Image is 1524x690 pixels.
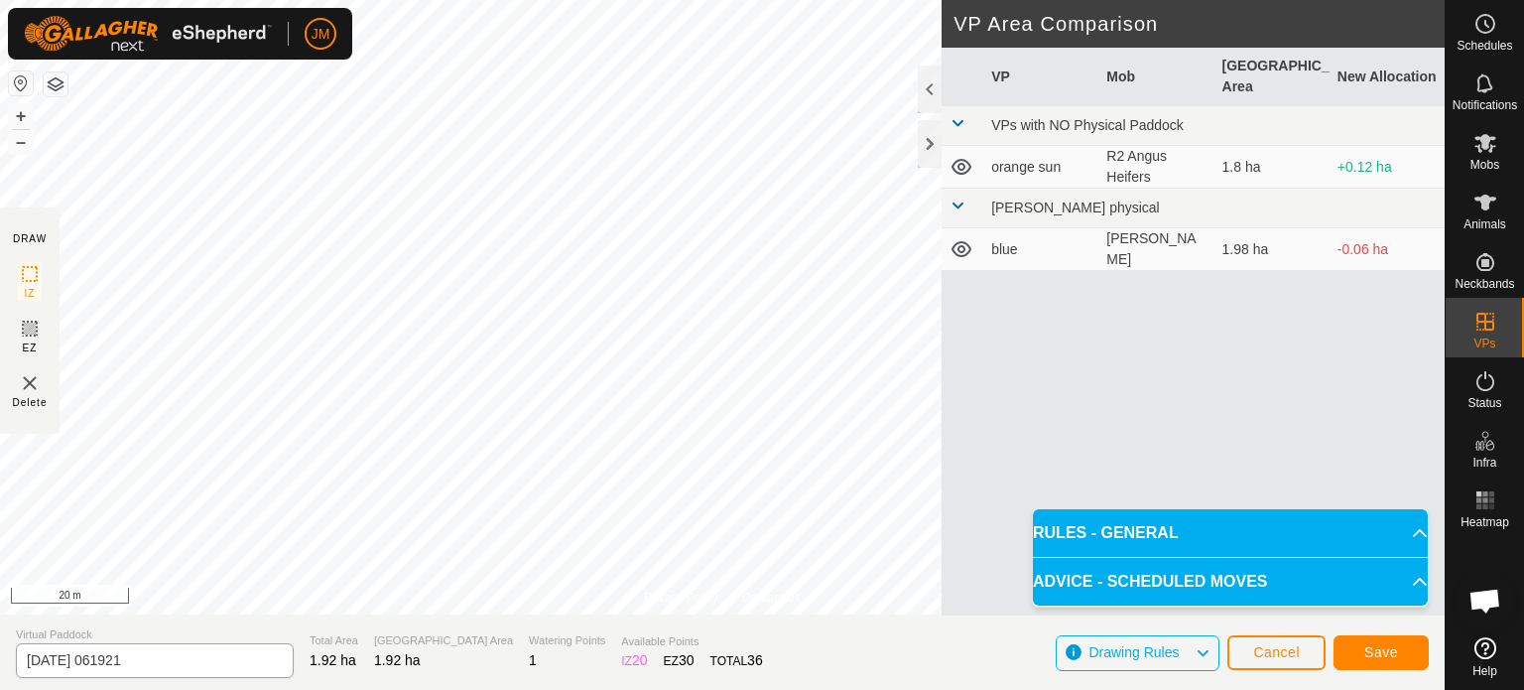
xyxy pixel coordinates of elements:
[710,650,763,671] div: TOTAL
[1214,146,1330,189] td: 1.8 ha
[1033,558,1428,606] p-accordion-header: ADVICE - SCHEDULED MOVES
[953,12,1445,36] h2: VP Area Comparison
[1467,397,1501,409] span: Status
[1227,635,1326,670] button: Cancel
[1098,48,1213,106] th: Mob
[1473,338,1495,349] span: VPs
[374,652,421,668] span: 1.92 ha
[1472,665,1497,677] span: Help
[24,16,272,52] img: Gallagher Logo
[18,371,42,395] img: VP
[16,626,294,643] span: Virtual Paddock
[1455,278,1514,290] span: Neckbands
[1033,570,1267,594] span: ADVICE - SCHEDULED MOVES
[1446,629,1524,685] a: Help
[529,652,537,668] span: 1
[1106,228,1206,270] div: [PERSON_NAME]
[1033,521,1179,545] span: RULES - GENERAL
[1333,635,1429,670] button: Save
[312,24,330,45] span: JM
[983,228,1098,271] td: blue
[13,231,47,246] div: DRAW
[742,589,801,607] a: Contact Us
[374,632,513,649] span: [GEOGRAPHIC_DATA] Area
[529,632,605,649] span: Watering Points
[23,341,38,355] span: EZ
[983,48,1098,106] th: VP
[1470,159,1499,171] span: Mobs
[1453,99,1517,111] span: Notifications
[747,652,763,668] span: 36
[1463,218,1506,230] span: Animals
[1456,571,1515,630] div: Open chat
[44,72,67,96] button: Map Layers
[1033,509,1428,557] p-accordion-header: RULES - GENERAL
[9,71,33,95] button: Reset Map
[1106,146,1206,188] div: R2 Angus Heifers
[632,652,648,668] span: 20
[25,286,36,301] span: IZ
[13,395,48,410] span: Delete
[1330,48,1445,106] th: New Allocation
[9,130,33,154] button: –
[1330,146,1445,189] td: +0.12 ha
[9,104,33,128] button: +
[1088,644,1179,660] span: Drawing Rules
[679,652,695,668] span: 30
[621,650,647,671] div: IZ
[1214,48,1330,106] th: [GEOGRAPHIC_DATA] Area
[664,650,695,671] div: EZ
[991,200,1160,215] span: [PERSON_NAME] physical
[1460,516,1509,528] span: Heatmap
[1214,228,1330,271] td: 1.98 ha
[1457,40,1512,52] span: Schedules
[983,146,1098,189] td: orange sun
[621,633,762,650] span: Available Points
[644,589,718,607] a: Privacy Policy
[1364,644,1398,660] span: Save
[991,117,1184,133] span: VPs with NO Physical Paddock
[1253,644,1300,660] span: Cancel
[310,632,358,649] span: Total Area
[1330,228,1445,271] td: -0.06 ha
[310,652,356,668] span: 1.92 ha
[1472,457,1496,469] span: Infra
